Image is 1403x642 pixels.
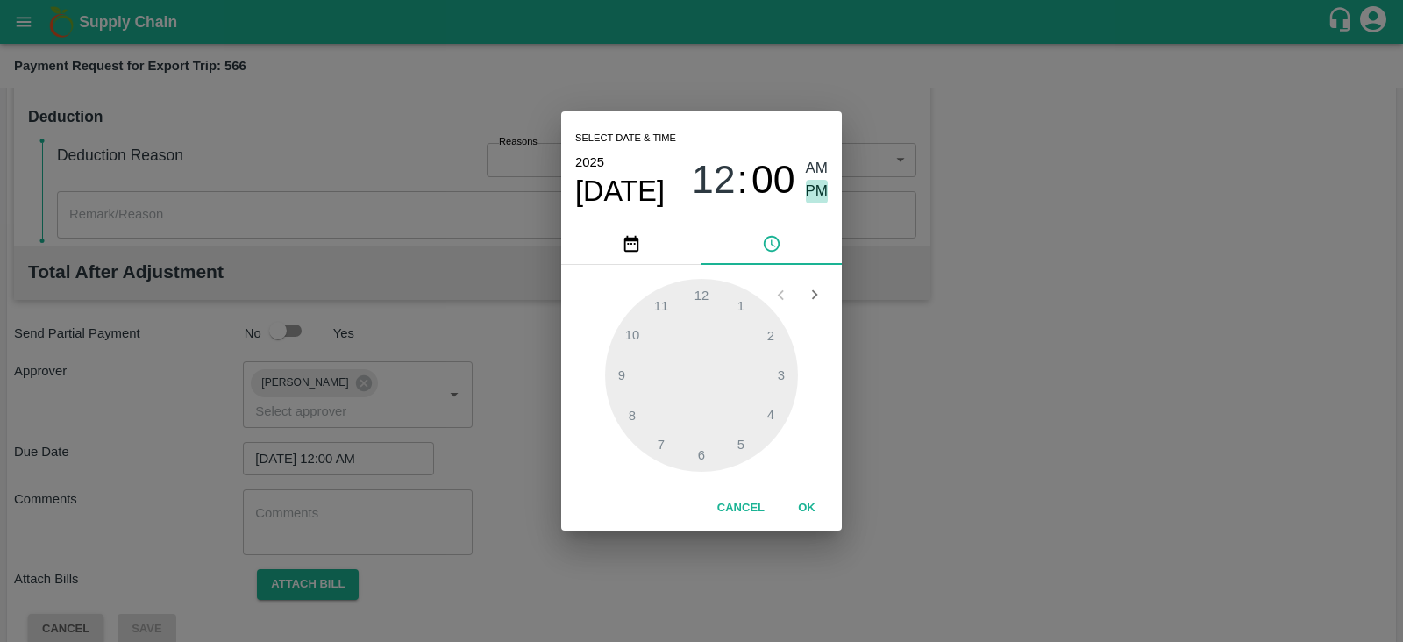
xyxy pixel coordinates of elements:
button: PM [806,180,829,203]
button: pick time [701,223,842,265]
button: OK [779,493,835,524]
button: [DATE] [575,174,665,209]
button: pick date [561,223,701,265]
button: 00 [751,157,795,203]
span: 12 [692,157,736,203]
span: 00 [751,157,795,203]
span: Select date & time [575,125,676,152]
button: Cancel [710,493,772,524]
button: 12 [692,157,736,203]
button: 2025 [575,151,604,174]
span: : [737,157,748,203]
button: Open next view [798,278,831,311]
button: AM [806,157,829,181]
